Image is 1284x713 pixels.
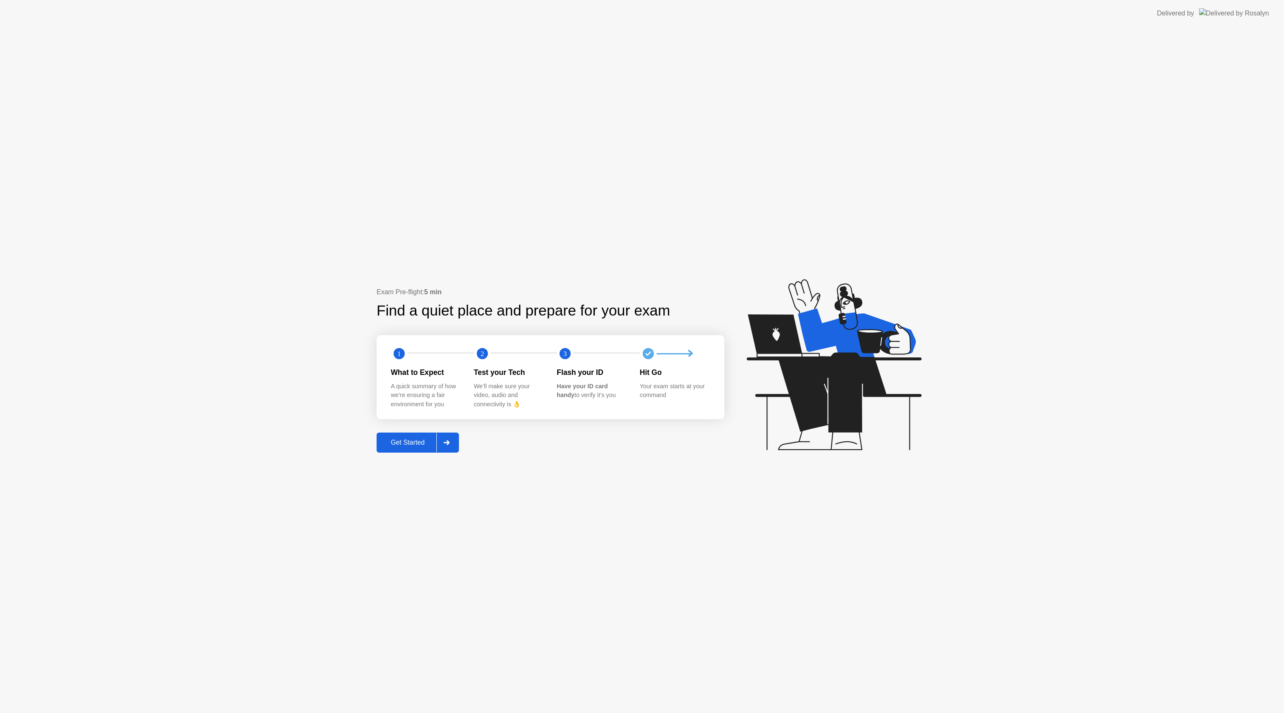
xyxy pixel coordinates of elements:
div: A quick summary of how we’re ensuring a fair environment for you [391,382,461,409]
b: 5 min [424,288,442,295]
b: Have your ID card handy [557,383,608,399]
img: Delivered by Rosalyn [1199,8,1269,18]
div: Hit Go [640,367,710,378]
text: 3 [563,350,567,358]
div: to verify it’s you [557,382,627,400]
button: Get Started [377,433,459,453]
div: Test your Tech [474,367,544,378]
div: Exam Pre-flight: [377,287,724,297]
div: Delivered by [1157,8,1194,18]
div: What to Expect [391,367,461,378]
div: Get Started [379,439,436,446]
text: 2 [480,350,484,358]
text: 1 [397,350,401,358]
div: We’ll make sure your video, audio and connectivity is 👌 [474,382,544,409]
div: Flash your ID [557,367,627,378]
div: Find a quiet place and prepare for your exam [377,300,671,322]
div: Your exam starts at your command [640,382,710,400]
